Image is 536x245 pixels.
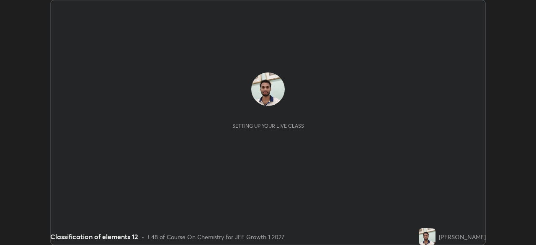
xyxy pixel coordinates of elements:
div: L48 of Course On Chemistry for JEE Growth 1 2027 [148,232,284,241]
img: c66d2e97de7f40d29c29f4303e2ba008.jpg [419,228,435,245]
div: Classification of elements 12 [50,232,138,242]
div: Setting up your live class [232,123,304,129]
div: • [142,232,144,241]
img: c66d2e97de7f40d29c29f4303e2ba008.jpg [251,72,285,106]
div: [PERSON_NAME] [439,232,486,241]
